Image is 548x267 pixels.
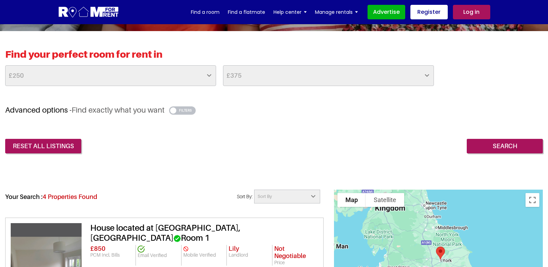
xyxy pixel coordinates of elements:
a: Register [410,5,448,19]
a: Log in [453,5,490,19]
span: 4 Properties Found [43,193,97,200]
a: reset all listings [5,139,81,153]
a: Find a flatmate [228,7,265,17]
p: PCM Incl. Bills [90,252,134,258]
p: Mobile Verified [183,252,225,258]
p: Price [274,260,316,266]
button: Toggle fullscreen view [526,193,539,207]
a: Help center [273,7,307,17]
h4: Your Search : [5,190,97,201]
img: Logo for Room for Rent, featuring a welcoming design with a house icon and modern typography [58,6,119,19]
span: Find exactly what you want [72,105,165,114]
button: Show street map [337,193,366,207]
label: Sort By: [232,193,254,200]
img: card-verified [138,246,145,252]
h3: Advanced options - [5,105,543,115]
input: Search [467,139,543,153]
h2: Find your perfect room for rent in [5,48,543,65]
button: Show satellite imagery [366,193,404,207]
p: Landlord [229,252,270,258]
h3: House located at [GEOGRAPHIC_DATA], [GEOGRAPHIC_DATA] Room 1 [90,223,318,243]
a: Advertise [368,5,405,19]
img: card-verified [183,246,188,251]
a: Manage rentals [315,7,358,17]
img: correct [174,235,181,242]
span: £850 [90,245,105,252]
p: Email Verified [138,252,179,258]
div: York YO30 6QQ, UK [433,244,448,262]
span: Lily [229,245,239,252]
span: Not Negotiable [274,245,306,260]
a: Find a room [191,7,220,17]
